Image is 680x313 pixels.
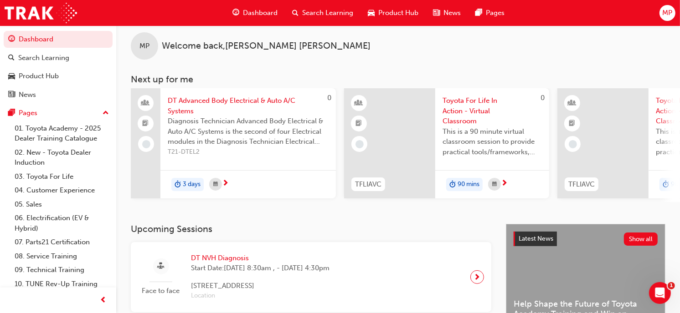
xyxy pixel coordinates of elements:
[659,5,675,21] button: MP
[11,277,113,291] a: 10. TUNE Rev-Up Training
[8,91,15,99] span: news-icon
[11,197,113,212] a: 05. Sales
[11,183,113,197] a: 04. Customer Experience
[100,295,107,306] span: prev-icon
[11,263,113,277] a: 09. Technical Training
[519,235,553,242] span: Latest News
[131,224,491,234] h3: Upcoming Sessions
[8,54,15,62] span: search-icon
[175,179,181,191] span: duration-icon
[143,118,149,130] span: booktick-icon
[8,109,15,117] span: pages-icon
[19,90,36,100] div: News
[232,7,239,19] span: guage-icon
[116,74,680,85] h3: Next up for me
[138,286,184,296] span: Face to face
[361,4,426,22] a: car-iconProduct Hub
[4,68,113,85] a: Product Hub
[4,29,113,105] button: DashboardSearch LearningProduct HubNews
[213,179,218,190] span: calendar-icon
[11,211,113,235] a: 06. Electrification (EV & Hybrid)
[624,232,658,246] button: Show all
[225,4,285,22] a: guage-iconDashboard
[443,96,542,126] span: Toyota For Life In Action - Virtual Classroom
[103,107,109,119] span: up-icon
[162,41,371,51] span: Welcome back , [PERSON_NAME] [PERSON_NAME]
[143,97,149,109] span: people-icon
[142,140,150,148] span: learningRecordVerb_NONE-icon
[191,281,330,291] span: [STREET_ADDRESS]
[569,97,576,109] span: learningResourceType_INSTRUCTOR_LED-icon
[11,146,113,170] a: 02. New - Toyota Dealer Induction
[292,7,299,19] span: search-icon
[158,261,165,272] span: sessionType_FACE_TO_FACE-icon
[4,105,113,121] button: Pages
[11,235,113,249] a: 07. Parts21 Certification
[443,126,542,157] span: This is a 90 minute virtual classroom session to provide practical tools/frameworks, behaviours a...
[514,232,658,246] a: Latest NewsShow all
[458,179,479,190] span: 90 mins
[8,35,15,44] span: guage-icon
[191,263,330,273] span: Start Date: [DATE] 8:30am , - [DATE] 4:30pm
[663,179,669,191] span: duration-icon
[541,94,545,102] span: 0
[11,170,113,184] a: 03. Toyota For Life
[475,7,482,19] span: pages-icon
[662,8,672,18] span: MP
[4,50,113,66] a: Search Learning
[474,271,481,283] span: next-icon
[344,88,549,198] a: 0TFLIAVCToyota For Life In Action - Virtual ClassroomThis is a 90 minute virtual classroom sessio...
[568,179,595,190] span: TFLIAVC
[131,88,336,198] a: 0DT Advanced Body Electrical & Auto A/C SystemsDiagnosis Technician Advanced Body Electrical & Au...
[649,282,671,304] iframe: Intercom live chat
[18,53,69,63] div: Search Learning
[183,179,201,190] span: 3 days
[355,140,364,148] span: learningRecordVerb_NONE-icon
[486,8,505,18] span: Pages
[378,8,418,18] span: Product Hub
[168,147,329,157] span: T21-DTEL2
[222,180,229,188] span: next-icon
[443,8,461,18] span: News
[168,116,329,147] span: Diagnosis Technician Advanced Body Electrical & Auto A/C Systems is the second of four Electrical...
[4,31,113,48] a: Dashboard
[668,282,675,289] span: 1
[426,4,468,22] a: news-iconNews
[168,96,329,116] span: DT Advanced Body Electrical & Auto A/C Systems
[302,8,353,18] span: Search Learning
[11,249,113,263] a: 08. Service Training
[19,108,37,118] div: Pages
[449,179,456,191] span: duration-icon
[191,291,330,301] span: Location
[8,72,15,81] span: car-icon
[468,4,512,22] a: pages-iconPages
[138,249,484,305] a: Face to faceDT NVH DiagnosisStart Date:[DATE] 8:30am , - [DATE] 4:30pm[STREET_ADDRESS]Location
[285,4,361,22] a: search-iconSearch Learning
[501,180,508,188] span: next-icon
[569,140,577,148] span: learningRecordVerb_NONE-icon
[5,3,77,23] img: Trak
[19,71,59,81] div: Product Hub
[569,118,576,130] span: booktick-icon
[356,118,362,130] span: booktick-icon
[11,121,113,146] a: 01. Toyota Academy - 2025 Dealer Training Catalogue
[368,7,375,19] span: car-icon
[4,86,113,103] a: News
[355,179,381,190] span: TFLIAVC
[191,253,330,263] span: DT NVH Diagnosis
[433,7,440,19] span: news-icon
[243,8,278,18] span: Dashboard
[327,94,331,102] span: 0
[139,41,149,51] span: MP
[492,179,497,190] span: calendar-icon
[356,97,362,109] span: learningResourceType_INSTRUCTOR_LED-icon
